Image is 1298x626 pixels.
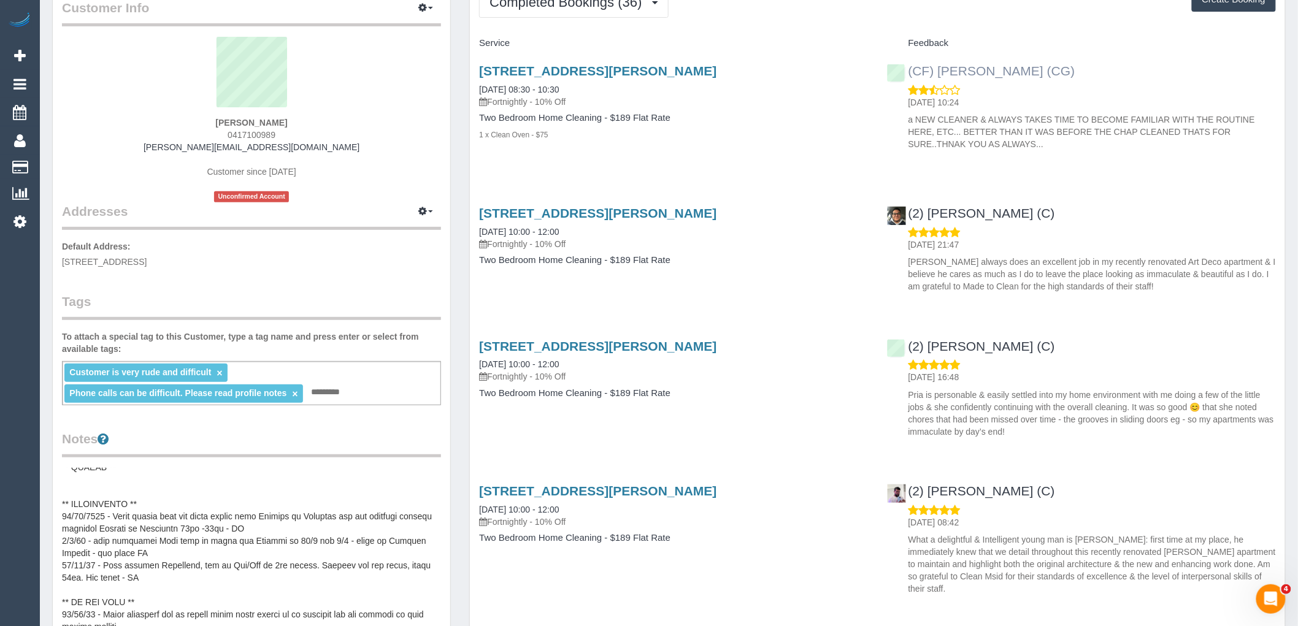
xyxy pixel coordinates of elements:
[479,38,868,48] h4: Service
[62,292,441,320] legend: Tags
[887,484,1055,498] a: (2) [PERSON_NAME] (C)
[479,359,559,369] a: [DATE] 10:00 - 12:00
[888,207,906,225] img: (2) Roumany Gergis (C)
[479,206,716,220] a: [STREET_ADDRESS][PERSON_NAME]
[215,118,287,128] strong: [PERSON_NAME]
[69,388,286,398] span: Phone calls can be difficult. Please read profile notes
[62,330,441,355] label: To attach a special tag to this Customer, type a tag name and press enter or select from availabl...
[908,256,1276,292] p: [PERSON_NAME] always does an excellent job in my recently renovated Art Deco apartment & I believ...
[887,206,1055,220] a: (2) [PERSON_NAME] (C)
[479,516,868,528] p: Fortnightly - 10% Off
[908,113,1276,150] p: a NEW CLEANER & ALWAYS TAKES TIME TO BECOME FAMILIAR WITH THE ROUTINE HERE, ETC... BETTER THAN IT...
[292,389,298,399] a: ×
[479,238,868,250] p: Fortnightly - 10% Off
[62,257,147,267] span: [STREET_ADDRESS]
[7,12,32,29] img: Automaid Logo
[479,388,868,399] h4: Two Bedroom Home Cleaning - $189 Flat Rate
[887,339,1055,353] a: (2) [PERSON_NAME] (C)
[62,240,131,253] label: Default Address:
[479,339,716,353] a: [STREET_ADDRESS][PERSON_NAME]
[908,516,1276,529] p: [DATE] 08:42
[888,484,906,503] img: (2) Ruwan Weerawandana (C)
[479,255,868,265] h4: Two Bedroom Home Cleaning - $189 Flat Rate
[144,142,359,152] a: [PERSON_NAME][EMAIL_ADDRESS][DOMAIN_NAME]
[479,533,868,543] h4: Two Bedroom Home Cleaning - $189 Flat Rate
[479,96,868,108] p: Fortnightly - 10% Off
[1256,584,1286,614] iframe: Intercom live chat
[1281,584,1291,594] span: 4
[479,131,548,139] small: 1 x Clean Oven - $75
[479,85,559,94] a: [DATE] 08:30 - 10:30
[887,38,1276,48] h4: Feedback
[62,430,441,457] legend: Notes
[908,371,1276,383] p: [DATE] 16:48
[69,367,211,377] span: Customer is very rude and difficult
[908,389,1276,438] p: Pria is personable & easily settled into my home environment with me doing a few of the little jo...
[887,64,1075,78] a: (CF) [PERSON_NAME] (CG)
[479,113,868,123] h4: Two Bedroom Home Cleaning - $189 Flat Rate
[214,191,289,202] span: Unconfirmed Account
[479,484,716,498] a: [STREET_ADDRESS][PERSON_NAME]
[217,368,222,378] a: ×
[207,167,296,177] span: Customer since [DATE]
[908,533,1276,595] p: What a delightful & Intelligent young man is [PERSON_NAME]: first time at my place, he immediatel...
[479,64,716,78] a: [STREET_ADDRESS][PERSON_NAME]
[908,96,1276,109] p: [DATE] 10:24
[479,370,868,383] p: Fortnightly - 10% Off
[479,505,559,514] a: [DATE] 10:00 - 12:00
[479,227,559,237] a: [DATE] 10:00 - 12:00
[228,130,275,140] span: 0417100989
[908,239,1276,251] p: [DATE] 21:47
